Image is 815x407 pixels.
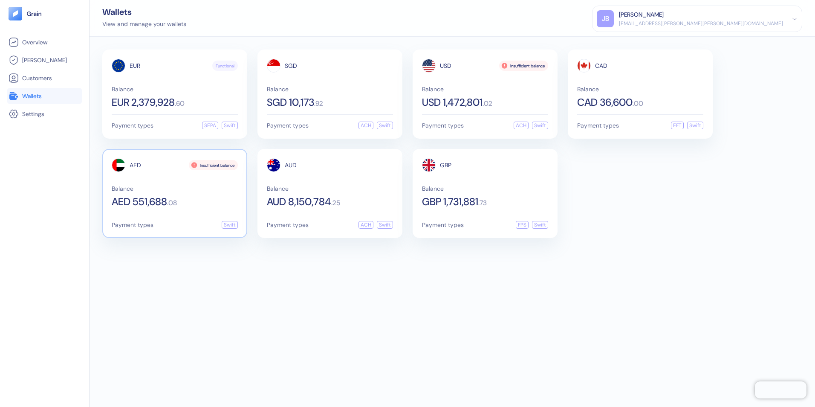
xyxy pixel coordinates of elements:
span: SGD 10,173 [267,97,314,108]
div: Swift [377,221,393,229]
div: Wallets [102,8,186,16]
span: Payment types [422,222,464,228]
span: Payment types [422,122,464,128]
span: CAD 36,600 [577,97,633,108]
span: AED 551,688 [112,197,167,207]
span: AED [130,162,141,168]
div: Swift [222,221,238,229]
div: ACH [514,122,529,129]
span: GBP [440,162,451,168]
span: CAD [595,63,607,69]
span: SGD [285,63,297,69]
span: Balance [577,86,703,92]
div: Insufficient balance [189,160,238,170]
span: AUD 8,150,784 [267,197,331,207]
span: Balance [422,186,548,192]
div: Swift [377,122,393,129]
span: EUR [130,63,140,69]
span: . 25 [331,200,340,206]
span: Payment types [267,122,309,128]
a: Customers [9,73,81,83]
span: Settings [22,110,44,118]
div: ACH [358,122,373,129]
span: Payment types [577,122,619,128]
span: Balance [267,86,393,92]
div: Swift [532,122,548,129]
span: . 60 [175,100,185,107]
span: Customers [22,74,52,82]
span: Payment types [112,222,153,228]
a: Settings [9,109,81,119]
div: Swift [222,122,238,129]
span: . 92 [314,100,323,107]
span: AUD [285,162,297,168]
span: Payment types [267,222,309,228]
div: Insufficient balance [499,61,548,71]
iframe: Chatra live chat [755,381,806,398]
a: [PERSON_NAME] [9,55,81,65]
div: ACH [358,221,373,229]
span: GBP 1,731,881 [422,197,478,207]
div: [EMAIL_ADDRESS][PERSON_NAME][PERSON_NAME][DOMAIN_NAME] [619,20,783,27]
span: Wallets [22,92,42,100]
div: View and manage your wallets [102,20,186,29]
a: Wallets [9,91,81,101]
span: USD [440,63,451,69]
span: . 08 [167,200,177,206]
span: USD 1,472,801 [422,97,483,108]
img: logo [26,11,42,17]
div: JB [597,10,614,27]
span: Balance [422,86,548,92]
span: Balance [112,86,238,92]
div: FPS [516,221,529,229]
span: Balance [267,186,393,192]
a: Overview [9,37,81,47]
span: Overview [22,38,47,47]
div: SEPA [202,122,218,129]
span: . 00 [633,100,643,107]
span: EUR 2,379,928 [112,97,175,108]
div: [PERSON_NAME] [619,10,664,19]
span: [PERSON_NAME] [22,56,67,64]
span: . 73 [478,200,487,206]
div: EFT [671,122,684,129]
span: Functional [216,63,234,69]
div: Swift [532,221,548,229]
span: . 02 [483,100,492,107]
span: Payment types [112,122,153,128]
span: Balance [112,186,238,192]
img: logo-tablet-V2.svg [9,7,22,20]
div: Swift [687,122,703,129]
